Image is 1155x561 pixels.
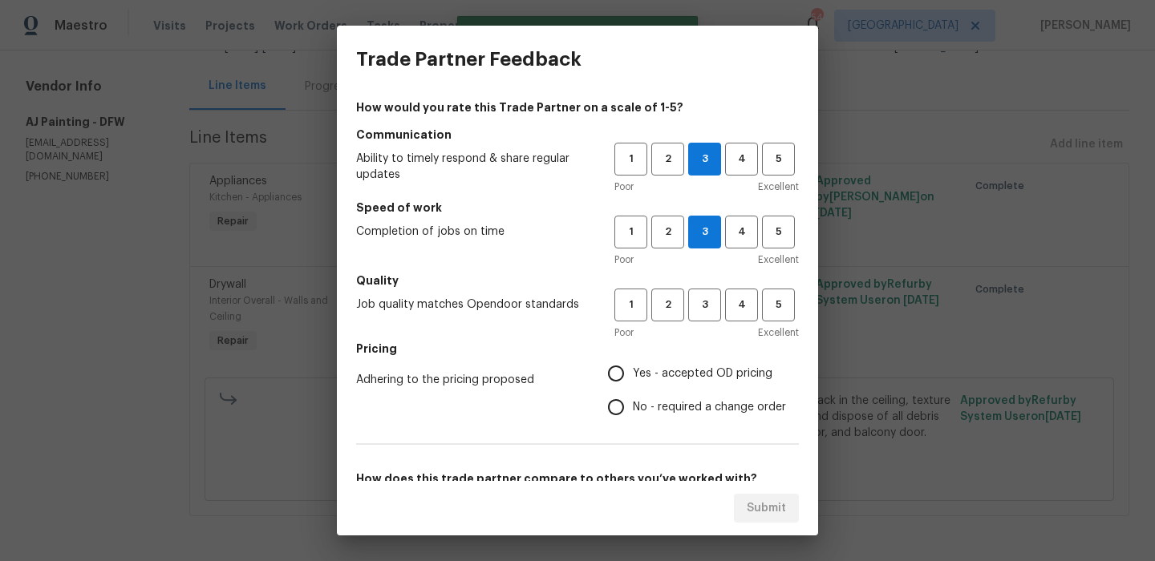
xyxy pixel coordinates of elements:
button: 4 [725,216,758,248]
span: No - required a change order [633,399,786,416]
h5: Quality [356,272,799,289]
button: 1 [614,216,647,248]
span: 2 [653,296,683,314]
span: 3 [689,223,720,241]
span: Poor [614,179,634,195]
button: 3 [688,289,721,321]
span: Adhering to the pricing proposed [356,372,582,388]
button: 5 [762,143,795,176]
span: 5 [764,296,793,314]
button: 3 [688,143,721,176]
button: 2 [651,216,684,248]
button: 1 [614,143,647,176]
span: Excellent [758,252,799,268]
h5: Pricing [356,341,799,357]
h4: How would you rate this Trade Partner on a scale of 1-5? [356,99,799,115]
span: 4 [727,150,756,168]
button: 5 [762,289,795,321]
button: 3 [688,216,721,248]
h5: Communication [356,127,799,143]
span: 1 [616,223,646,241]
div: Pricing [608,357,799,424]
button: 4 [725,143,758,176]
button: 4 [725,289,758,321]
span: Ability to timely respond & share regular updates [356,151,589,183]
span: 4 [727,223,756,241]
span: 4 [727,296,756,314]
span: 3 [690,296,719,314]
span: Completion of jobs on time [356,224,589,240]
h5: How does this trade partner compare to others you’ve worked with? [356,470,799,486]
button: 1 [614,289,647,321]
span: 5 [764,150,793,168]
span: 2 [653,150,683,168]
span: Poor [614,252,634,268]
span: 5 [764,223,793,241]
h5: Speed of work [356,200,799,216]
span: 2 [653,223,683,241]
button: 5 [762,216,795,248]
span: Job quality matches Opendoor standards [356,297,589,313]
span: Excellent [758,179,799,195]
span: Excellent [758,325,799,341]
button: 2 [651,289,684,321]
h3: Trade Partner Feedback [356,48,582,71]
span: Poor [614,325,634,341]
span: 3 [689,150,720,168]
span: Yes - accepted OD pricing [633,365,772,382]
button: 2 [651,143,684,176]
span: 1 [616,296,646,314]
span: 1 [616,150,646,168]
